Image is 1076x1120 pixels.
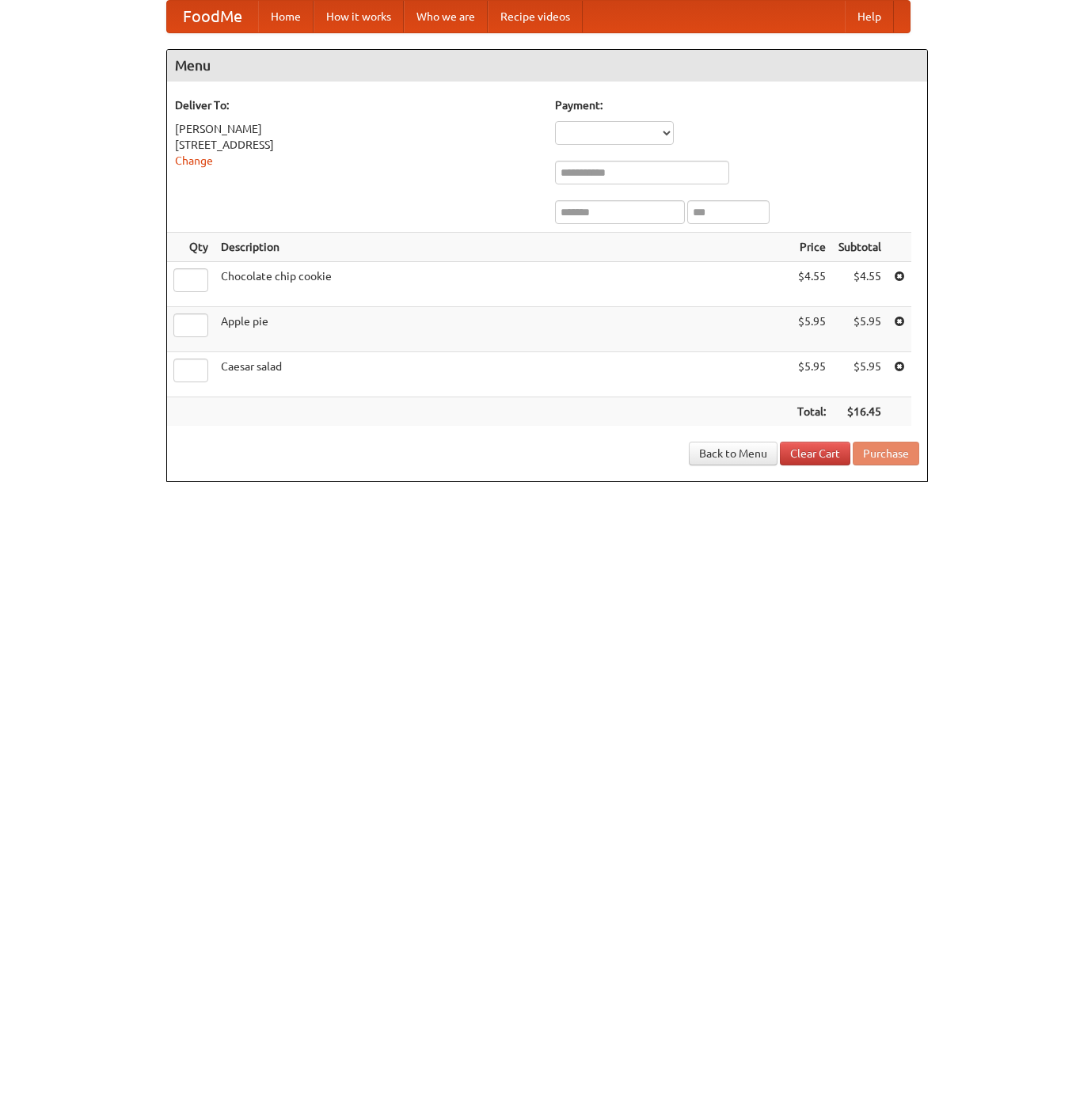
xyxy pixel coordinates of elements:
[258,1,314,32] a: Home
[845,1,894,32] a: Help
[175,121,539,137] div: [PERSON_NAME]
[167,50,927,82] h4: Menu
[832,397,888,427] th: $16.45
[404,1,488,32] a: Who we are
[215,352,791,397] td: Caesar salad
[780,442,850,465] a: Clear Cart
[167,1,258,32] a: FoodMe
[689,442,778,465] a: Back to Menu
[791,397,832,427] th: Total:
[175,154,213,167] a: Change
[832,233,888,262] th: Subtotal
[791,262,832,307] td: $4.55
[167,233,215,262] th: Qty
[832,262,888,307] td: $4.55
[215,307,791,352] td: Apple pie
[175,97,539,113] h5: Deliver To:
[832,352,888,397] td: $5.95
[853,442,919,465] button: Purchase
[488,1,583,32] a: Recipe videos
[791,233,832,262] th: Price
[215,262,791,307] td: Chocolate chip cookie
[791,307,832,352] td: $5.95
[314,1,404,32] a: How it works
[791,352,832,397] td: $5.95
[215,233,791,262] th: Description
[555,97,919,113] h5: Payment:
[832,307,888,352] td: $5.95
[175,137,539,153] div: [STREET_ADDRESS]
